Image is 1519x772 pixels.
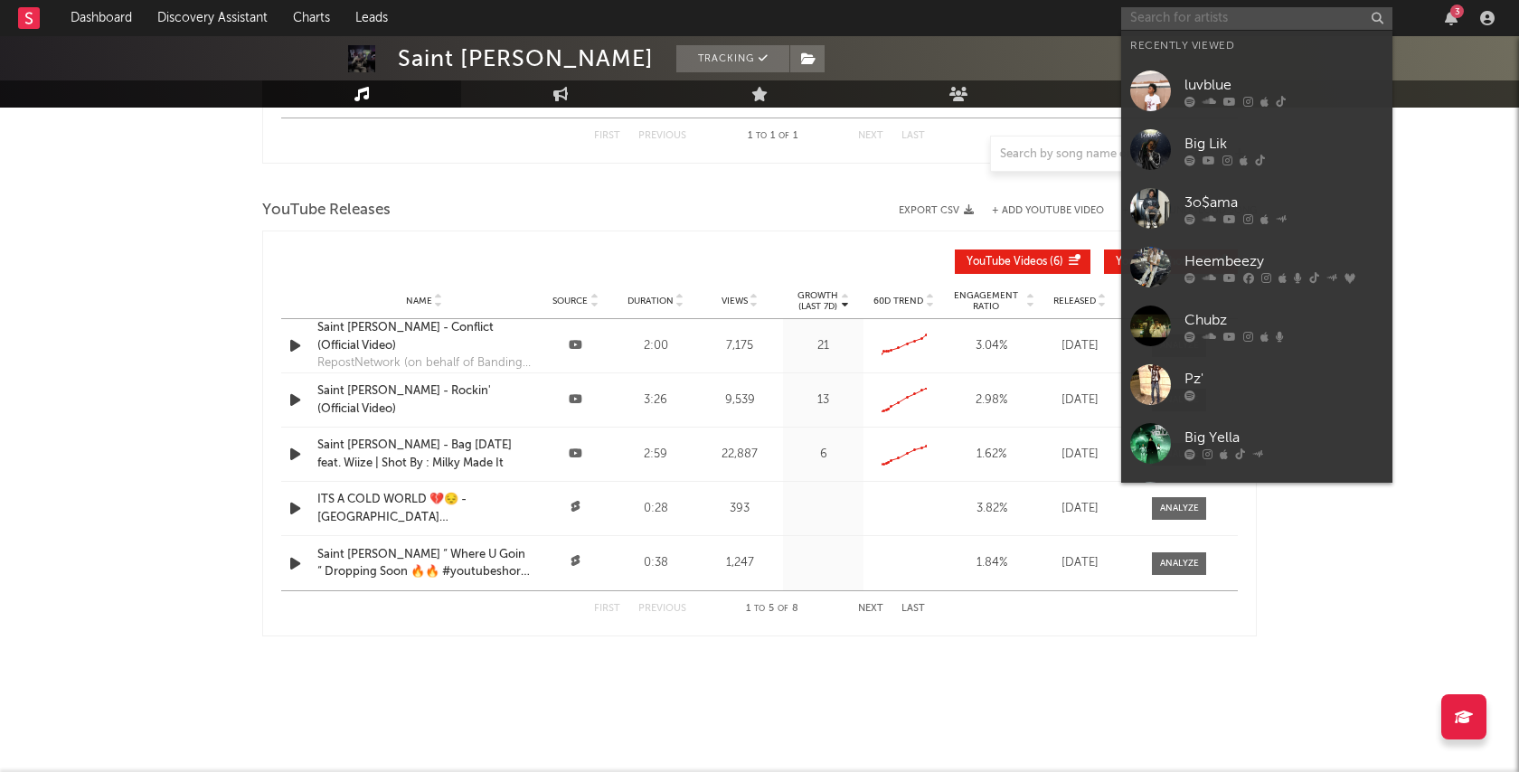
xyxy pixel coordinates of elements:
[594,604,620,614] button: First
[317,546,531,581] a: Saint [PERSON_NAME] “ Where U Goin “ Dropping Soon 🔥🔥 #youtubeshorts #rap #props #chicagohiphop
[1121,414,1392,473] a: Big Yella
[1445,11,1458,25] button: 3
[1184,192,1383,213] div: 3o$ama
[722,126,822,147] div: 1 1 1
[948,337,1034,355] div: 3.04 %
[1121,61,1392,120] a: luvblue
[1184,368,1383,390] div: Pz'
[676,45,789,72] button: Tracking
[899,205,974,216] button: Export CSV
[1450,5,1464,18] div: 3
[1121,355,1392,414] a: Pz'
[620,391,692,410] div: 3:26
[620,337,692,355] div: 2:00
[262,200,391,221] span: YouTube Releases
[701,446,779,464] div: 22,887
[788,446,859,464] div: 6
[754,605,765,613] span: to
[901,131,925,141] button: Last
[967,257,1047,268] span: YouTube Videos
[967,257,1063,268] span: ( 6 )
[406,296,432,306] span: Name
[1116,257,1211,268] span: ( 2 )
[948,500,1034,518] div: 3.82 %
[948,554,1034,572] div: 1.84 %
[797,290,838,301] p: Growth
[1104,206,1257,216] button: + Add SoundCloud Song
[778,605,788,613] span: of
[788,391,859,410] div: 13
[701,337,779,355] div: 7,175
[620,500,692,518] div: 0:28
[1121,473,1392,532] a: Marwick
[955,249,1090,274] button: YouTube Videos(6)
[638,604,686,614] button: Previous
[722,296,748,306] span: Views
[317,491,531,526] a: ITS A COLD WORLD 💔😔 - [GEOGRAPHIC_DATA][PERSON_NAME] #chicagohiphop #youtubeshorts #trending #rap...
[858,131,883,141] button: Next
[858,604,883,614] button: Next
[1043,554,1116,572] div: [DATE]
[788,337,859,355] div: 21
[778,132,789,140] span: of
[398,45,654,72] div: Saint [PERSON_NAME]
[1104,249,1238,274] button: YouTube Shorts(2)
[317,354,531,372] div: RepostNetwork (on behalf of Bandingo YGNE)
[1121,120,1392,179] a: Big Lik
[1130,35,1383,57] div: Recently Viewed
[1184,427,1383,448] div: Big Yella
[901,604,925,614] button: Last
[1184,74,1383,96] div: luvblue
[701,391,779,410] div: 9,539
[974,206,1104,216] div: + Add YouTube Video
[701,554,779,572] div: 1,247
[594,131,620,141] button: First
[948,290,1024,312] span: Engagement Ratio
[1043,391,1116,410] div: [DATE]
[1184,133,1383,155] div: Big Lik
[620,446,692,464] div: 2:59
[873,296,923,306] span: 60D Trend
[1053,296,1096,306] span: Released
[948,391,1034,410] div: 2.98 %
[627,296,674,306] span: Duration
[1043,337,1116,355] div: [DATE]
[1121,238,1392,297] a: Heembeezy
[1121,7,1392,30] input: Search for artists
[1043,446,1116,464] div: [DATE]
[991,147,1182,162] input: Search by song name or URL
[1043,500,1116,518] div: [DATE]
[317,382,531,418] a: Saint [PERSON_NAME] - Rockin' (Official Video)
[1116,257,1194,268] span: YouTube Shorts
[701,500,779,518] div: 393
[620,554,692,572] div: 0:38
[797,301,838,312] p: (Last 7d)
[638,131,686,141] button: Previous
[1121,297,1392,355] a: Chubz
[992,206,1104,216] button: + Add YouTube Video
[1184,309,1383,331] div: Chubz
[317,319,531,354] a: Saint [PERSON_NAME] - Conflict (Official Video)
[1121,179,1392,238] a: 3o$ama
[722,598,822,620] div: 1 5 8
[756,132,767,140] span: to
[1184,250,1383,272] div: Heembeezy
[948,446,1034,464] div: 1.62 %
[317,437,531,472] a: Saint [PERSON_NAME] - Bag [DATE] feat. Wiize | Shot By : Milky Made It
[552,296,588,306] span: Source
